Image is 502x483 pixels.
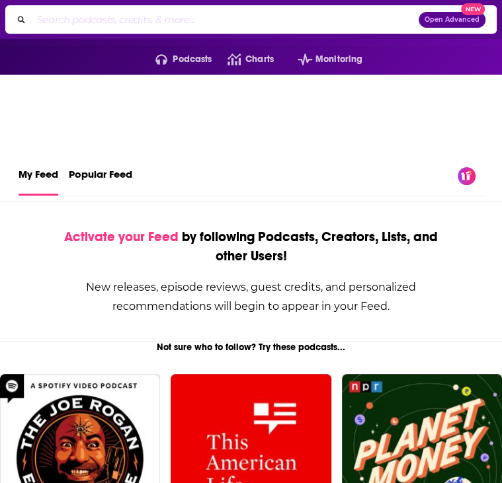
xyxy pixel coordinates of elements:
[140,49,212,70] button: open menu
[282,49,362,70] button: open menu
[315,50,362,69] span: Monitoring
[425,17,480,23] span: Open Advanced
[5,5,497,34] div: Search podcasts, credits, & more...
[212,49,273,70] a: Charts
[19,157,58,196] a: My Feed
[461,3,485,16] span: New
[31,9,419,30] input: Search podcasts, credits, & more...
[245,50,274,69] span: Charts
[173,50,212,69] span: Podcasts
[69,157,132,196] a: Popular Feed
[419,12,485,28] button: Open AdvancedNew
[19,159,58,188] span: My Feed
[69,159,132,188] span: Popular Feed
[48,227,454,266] div: by following Podcasts, Creators, Lists, and other Users!
[48,278,454,316] div: New releases, episode reviews, guest credits, and personalized recommendations will begin to appe...
[64,229,179,245] span: Activate your Feed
